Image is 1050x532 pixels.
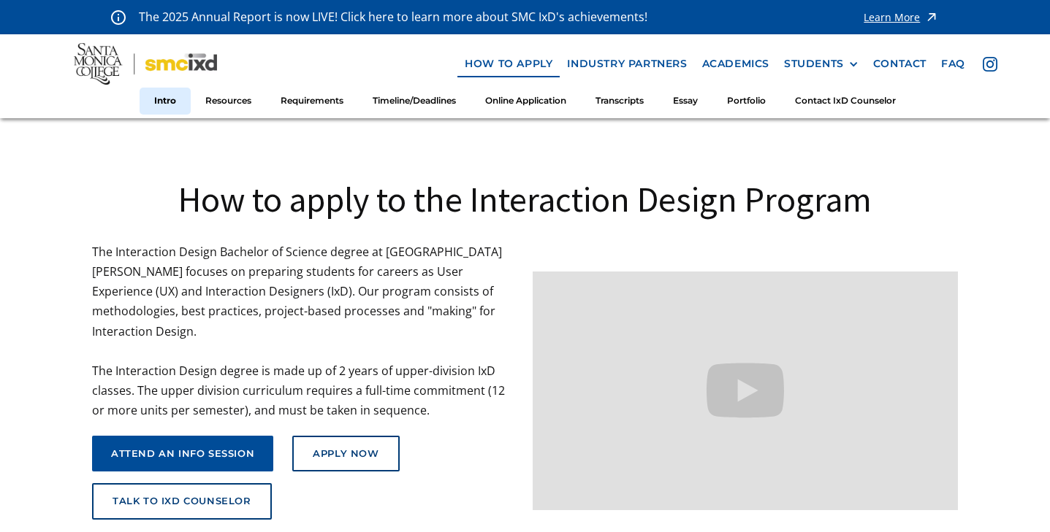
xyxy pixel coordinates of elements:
a: Learn More [864,7,939,27]
a: Academics [695,50,777,77]
a: faq [934,50,973,77]
img: Santa Monica College - SMC IxD logo [74,43,217,85]
img: icon - arrow - alert [924,7,939,27]
div: STUDENTS [784,58,844,70]
a: industry partners [560,50,694,77]
a: Resources [191,88,266,115]
a: Timeline/Deadlines [358,88,471,115]
a: how to apply [457,50,560,77]
a: Requirements [266,88,358,115]
a: Online Application [471,88,581,115]
iframe: Design your future with a Bachelor's Degree in Interaction Design from Santa Monica College [533,271,959,510]
div: attend an info session [111,448,254,460]
h1: How to apply to the Interaction Design Program [92,177,958,222]
a: Portfolio [712,88,780,115]
img: icon - information - alert [111,9,126,25]
a: Contact IxD Counselor [780,88,910,115]
p: The 2025 Annual Report is now LIVE! Click here to learn more about SMC IxD's achievements! [139,7,649,27]
p: The Interaction Design Bachelor of Science degree at [GEOGRAPHIC_DATA][PERSON_NAME] focuses on pr... [92,242,518,421]
div: STUDENTS [784,58,859,70]
a: Essay [658,88,712,115]
a: talk to ixd counselor [92,483,272,520]
a: attend an info session [92,436,273,472]
div: talk to ixd counselor [113,496,251,507]
div: Apply Now [313,448,378,460]
a: Apply Now [292,436,399,472]
a: contact [866,50,934,77]
img: icon - instagram [983,57,997,72]
a: Intro [140,88,191,115]
a: Transcripts [581,88,658,115]
div: Learn More [864,12,920,23]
